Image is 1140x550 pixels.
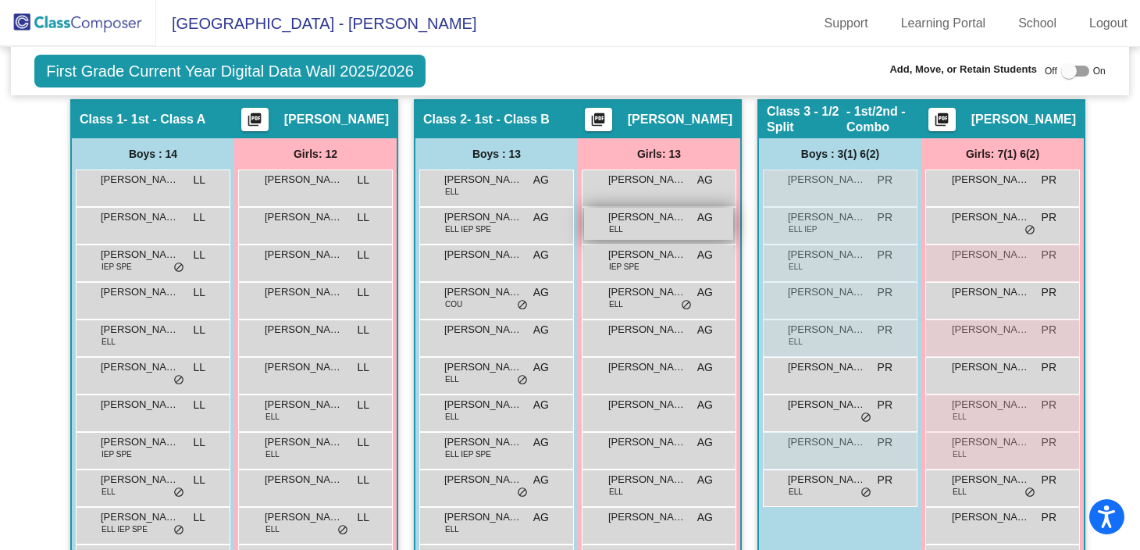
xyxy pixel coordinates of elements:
[1042,472,1056,488] span: PR
[788,172,866,187] span: [PERSON_NAME]
[533,509,549,526] span: AG
[102,486,116,498] span: ELL
[1045,64,1057,78] span: Off
[193,434,205,451] span: LL
[608,434,686,450] span: [PERSON_NAME]
[608,472,686,487] span: [PERSON_NAME]
[357,434,369,451] span: LL
[533,397,549,413] span: AG
[767,104,846,135] span: Class 3 - 1/2 Split
[173,262,184,274] span: do_not_disturb_alt
[878,322,892,338] span: PR
[445,298,462,310] span: COU
[533,172,549,188] span: AG
[608,284,686,300] span: [PERSON_NAME]
[1042,247,1056,263] span: PR
[533,247,549,263] span: AG
[101,172,179,187] span: [PERSON_NAME]
[123,112,205,127] span: - 1st - Class A
[193,172,205,188] span: LL
[697,172,713,188] span: AG
[846,104,928,135] span: - 1st/2nd - Combo
[357,397,369,413] span: LL
[444,247,522,262] span: [PERSON_NAME]
[788,397,866,412] span: [PERSON_NAME]
[445,411,459,423] span: ELL
[788,209,866,225] span: [PERSON_NAME]
[444,434,522,450] span: [PERSON_NAME]
[878,359,892,376] span: PR
[284,112,389,127] span: [PERSON_NAME]
[1024,487,1035,499] span: do_not_disturb_alt
[533,472,549,488] span: AG
[102,448,132,460] span: IEP SPE
[193,359,205,376] span: LL
[265,359,343,375] span: [PERSON_NAME]
[101,434,179,450] span: [PERSON_NAME] [PERSON_NAME]
[102,523,148,535] span: ELL IEP SPE
[234,138,397,170] div: Girls: 12
[952,359,1030,375] span: [PERSON_NAME]
[609,486,623,498] span: ELL
[265,448,280,460] span: ELL
[953,411,967,423] span: ELL
[952,472,1030,487] span: [PERSON_NAME]
[860,487,871,499] span: do_not_disturb_alt
[952,247,1030,262] span: [PERSON_NAME]
[697,284,713,301] span: AG
[357,509,369,526] span: LL
[609,261,639,273] span: IEP SPE
[789,223,817,235] span: ELL IEP
[444,359,522,375] span: [PERSON_NAME]
[265,247,343,262] span: [PERSON_NAME]
[265,172,343,187] span: [PERSON_NAME]
[928,108,956,131] button: Print Students Details
[697,359,713,376] span: AG
[517,374,528,387] span: do_not_disturb_alt
[193,397,205,413] span: LL
[1042,359,1056,376] span: PR
[697,322,713,338] span: AG
[952,209,1030,225] span: [PERSON_NAME]
[952,322,1030,337] span: [PERSON_NAME]
[1042,434,1056,451] span: PR
[415,138,578,170] div: Boys : 13
[265,284,343,300] span: [PERSON_NAME]
[193,209,205,226] span: LL
[608,172,686,187] span: [PERSON_NAME]
[921,138,1084,170] div: Girls: 7(1) 6(2)
[1042,172,1056,188] span: PR
[193,322,205,338] span: LL
[245,112,264,134] mat-icon: picture_as_pdf
[759,138,921,170] div: Boys : 3(1) 6(2)
[517,487,528,499] span: do_not_disturb_alt
[357,209,369,226] span: LL
[101,284,179,300] span: [PERSON_NAME]
[697,472,713,488] span: AG
[156,11,476,36] span: [GEOGRAPHIC_DATA] - [PERSON_NAME]
[445,523,459,535] span: ELL
[533,359,549,376] span: AG
[578,138,740,170] div: Girls: 13
[357,322,369,338] span: LL
[878,434,892,451] span: PR
[173,524,184,537] span: do_not_disturb_alt
[788,359,866,375] span: [PERSON_NAME]
[788,472,866,487] span: [PERSON_NAME]
[789,486,803,498] span: ELL
[1006,11,1069,36] a: School
[102,336,116,348] span: ELL
[889,62,1037,77] span: Add, Move, or Retain Students
[444,172,522,187] span: [PERSON_NAME]
[357,472,369,488] span: LL
[102,261,132,273] span: IEP SPE
[101,359,179,375] span: [PERSON_NAME]
[533,434,549,451] span: AG
[445,223,491,235] span: ELL IEP SPE
[952,397,1030,412] span: [PERSON_NAME]
[533,209,549,226] span: AG
[1042,284,1056,301] span: PR
[952,509,1030,525] span: [PERSON_NAME]
[80,112,123,127] span: Class 1
[265,209,343,225] span: [PERSON_NAME]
